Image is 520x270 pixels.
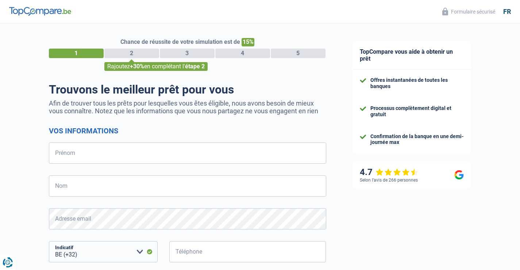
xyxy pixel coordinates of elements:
img: TopCompare Logo [9,7,71,16]
span: 15% [242,38,254,46]
div: 2 [104,49,159,58]
div: Processus complètement digital et gratuit [370,105,464,118]
div: Selon l’avis de 266 personnes [360,178,418,183]
div: Offres instantanées de toutes les banques [370,77,464,90]
div: 5 [271,49,326,58]
div: 4.7 [360,167,419,178]
h2: Vos informations [49,126,326,135]
div: 3 [160,49,215,58]
div: Rajoutez en complétant l' [104,62,208,71]
div: 1 [49,49,104,58]
button: Formulaire sécurisé [438,5,500,18]
p: Afin de trouver tous les prêts pour lesquelles vous êtes éligible, nous avons besoin de mieux vou... [49,99,326,115]
span: étape 2 [185,63,205,70]
div: TopCompare vous aide à obtenir un prêt [353,41,471,70]
div: fr [503,8,511,16]
span: +30% [130,63,144,70]
h1: Trouvons le meilleur prêt pour vous [49,83,326,96]
div: 4 [215,49,270,58]
div: Confirmation de la banque en une demi-journée max [370,133,464,146]
input: 401020304 [169,241,326,262]
span: Chance de réussite de votre simulation est de [120,38,240,45]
